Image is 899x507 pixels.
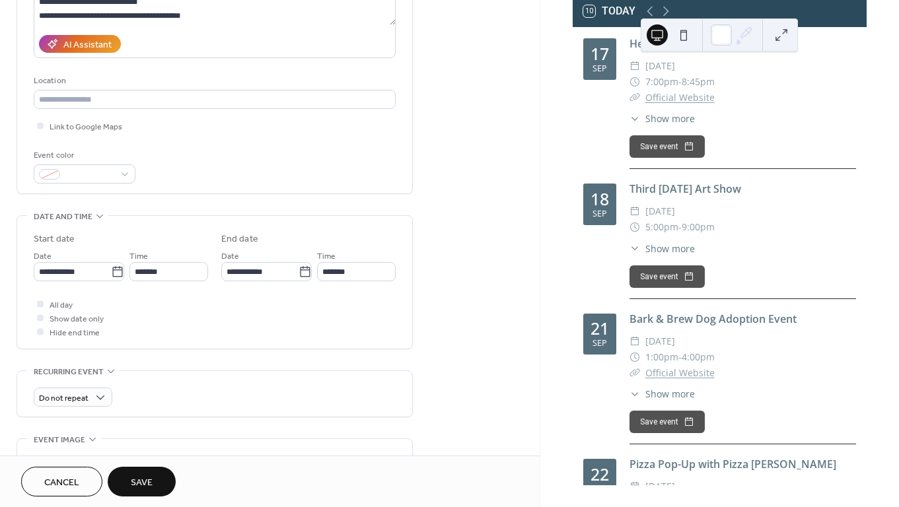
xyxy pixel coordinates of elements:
div: 17 [591,46,609,62]
span: Hide end time [50,326,100,340]
div: ​ [629,479,640,494]
span: 5:00pm [645,219,678,235]
span: [DATE] [645,333,675,349]
button: Save event [629,265,705,288]
span: 8:45pm [682,74,715,90]
div: 21 [591,320,609,337]
div: ​ [629,349,640,365]
div: ​ [629,203,640,219]
span: Recurring event [34,365,104,379]
span: 9:00pm [682,219,715,235]
span: Show more [645,387,695,401]
a: Bark & Brew Dog Adoption Event [629,312,797,326]
div: ​ [629,219,640,235]
div: Event color [34,149,133,162]
span: Time [317,250,336,263]
span: Link to Google Maps [50,120,122,134]
span: All day [50,298,73,312]
div: Sep [593,485,607,494]
button: Save event [629,135,705,158]
div: Location [34,74,393,88]
a: Official Website [645,91,715,104]
span: 7:00pm [645,74,678,90]
div: ​ [629,90,640,106]
div: ​ [629,242,640,255]
button: ​Show more [629,242,695,255]
div: ​ [629,387,640,401]
button: Save [108,467,176,496]
span: Show more [645,112,695,125]
div: ​ [629,74,640,90]
div: ​ [629,365,640,381]
span: Date [221,250,239,263]
span: Show date only [50,312,104,326]
span: 4:00pm [682,349,715,365]
button: AI Assistant [39,35,121,53]
a: Head in The Clouds Trivia [629,36,756,51]
div: ​ [629,58,640,74]
span: Cancel [44,476,79,490]
button: Save event [629,411,705,433]
span: - [678,349,682,365]
span: 1:00pm [645,349,678,365]
div: AI Assistant [63,38,112,52]
button: 10Today [579,2,640,20]
span: - [678,74,682,90]
div: Start date [34,232,75,246]
span: Do not repeat [39,391,89,406]
span: Show more [645,242,695,255]
button: ​Show more [629,112,695,125]
div: Sep [593,65,607,73]
div: Sep [593,210,607,219]
button: Cancel [21,467,102,496]
span: [DATE] [645,479,675,494]
a: Official Website [645,366,715,379]
span: Time [129,250,148,263]
span: Save [131,476,153,490]
span: [DATE] [645,203,675,219]
span: [DATE] [645,58,675,74]
span: - [678,219,682,235]
span: Date [34,250,52,263]
div: ​ [629,112,640,125]
div: End date [221,232,258,246]
a: Pizza Pop-Up with Pizza [PERSON_NAME] [629,457,836,471]
div: ​ [629,333,640,349]
span: Event image [34,433,85,447]
button: ​Show more [629,387,695,401]
div: Third [DATE] Art Show [629,181,856,197]
div: 18 [591,191,609,207]
div: Sep [593,339,607,348]
span: Date and time [34,210,92,224]
div: 22 [591,466,609,483]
